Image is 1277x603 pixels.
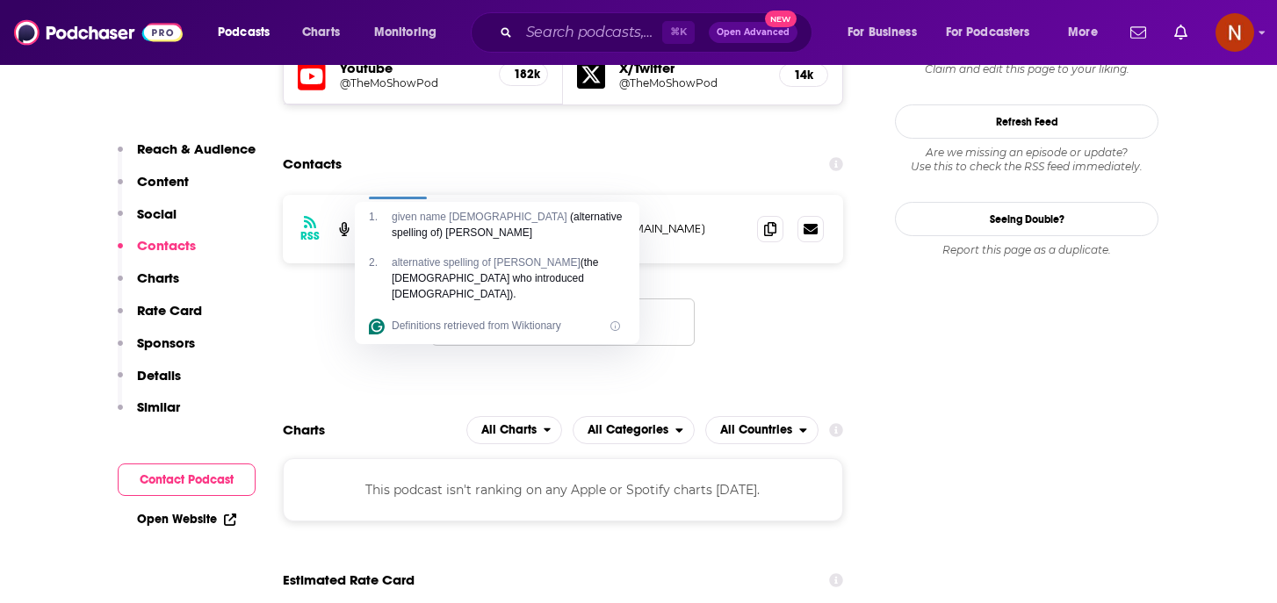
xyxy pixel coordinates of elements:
img: User Profile [1216,13,1254,52]
div: This podcast isn't ranking on any Apple or Spotify charts [DATE]. [283,458,843,521]
h3: RSS [300,229,320,243]
div: Report this page as a duplicate. [895,243,1158,257]
a: Seeing Double? [895,202,1158,236]
h5: 14k [794,68,813,83]
div: Are we missing an episode or update? Use this to check the RSS feed immediately. [895,146,1158,174]
button: open menu [362,18,459,47]
h2: Contacts [283,147,342,181]
h5: X/Twitter [619,60,765,76]
span: Podcasts [218,20,270,45]
p: Social [137,205,177,222]
button: Reach & Audience [118,140,256,173]
span: Charts [302,20,340,45]
a: @TheMoShowPod [340,76,485,90]
button: open menu [466,416,563,444]
a: Show notifications dropdown [1123,18,1153,47]
button: open menu [1056,18,1120,47]
p: Contacts [137,237,196,254]
span: For Business [848,20,917,45]
span: All Categories [588,424,668,436]
button: Similar [118,398,180,431]
button: Sponsors [118,334,195,367]
button: open menu [573,416,695,444]
p: Rate Card [137,302,202,319]
span: Logged in as AdelNBM [1216,13,1254,52]
p: Details [137,367,181,384]
a: Open Website [137,512,236,527]
button: Contacts [118,237,196,269]
button: open menu [934,18,1056,47]
h2: Platforms [466,416,563,444]
h2: Categories [573,416,695,444]
button: Content [118,173,189,205]
span: Estimated Rate Card [283,564,415,597]
button: Open AdvancedNew [709,22,797,43]
button: open menu [835,18,939,47]
span: All Charts [481,424,537,436]
span: ⌘ K [662,21,695,44]
p: Reach & Audience [137,140,256,157]
button: Contact Podcast [118,463,256,496]
h5: 182k [514,67,533,82]
input: Search podcasts, credits, & more... [519,18,662,47]
button: Details [118,367,181,399]
p: Sponsors [137,334,195,351]
span: All Countries [720,424,792,436]
button: Social [118,205,177,238]
h2: Charts [283,421,325,438]
div: Search podcasts, credits, & more... [487,12,829,53]
h2: Countries [705,416,819,444]
button: Show profile menu [1216,13,1254,52]
button: Rate Card [118,302,202,334]
span: Open Advanced [717,28,790,37]
a: Charts [291,18,350,47]
p: Content [137,173,189,190]
button: Charts [118,269,179,302]
a: @TheMoShowPod [619,76,765,90]
a: Show notifications dropdown [1167,18,1194,47]
button: open menu [705,416,819,444]
span: Monitoring [374,20,436,45]
img: Podchaser - Follow, Share and Rate Podcasts [14,16,183,49]
span: New [765,11,797,27]
h5: Youtube [340,60,485,76]
button: Refresh Feed [895,104,1158,139]
span: More [1068,20,1098,45]
button: open menu [206,18,292,47]
p: Charts [137,269,179,286]
p: Similar [137,398,180,415]
span: For Podcasters [946,20,1030,45]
